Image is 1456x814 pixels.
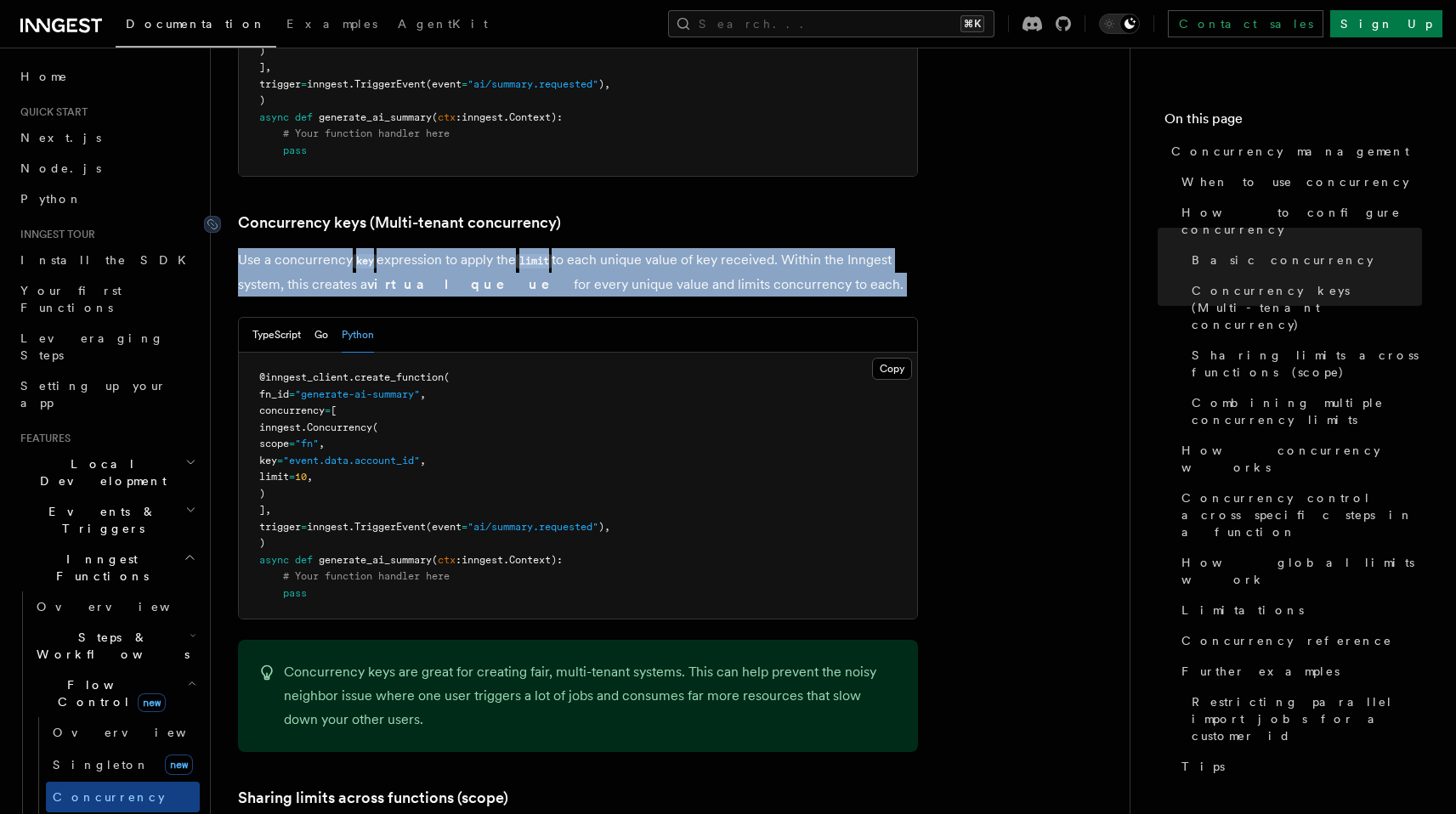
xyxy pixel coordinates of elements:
[509,111,563,123] span: Context):
[259,371,348,383] span: @inngest_client
[259,521,301,533] span: trigger
[1175,167,1422,197] a: When to use concurrency
[259,421,307,433] span: inngest.
[14,275,200,323] a: Your first Functions
[1168,10,1323,37] a: Contact sales
[319,554,432,566] span: generate_ai_summary
[30,622,200,670] button: Steps & Workflows
[14,551,184,585] span: Inngest Functions
[14,184,200,214] a: Python
[30,629,190,663] span: Steps & Workflows
[1175,595,1422,625] a: Limitations
[126,17,266,31] span: Documentation
[1185,340,1422,387] a: Sharing limits across functions (scope)
[283,127,450,139] span: # Your function handler here
[14,370,200,418] a: Setting up your app
[289,438,295,449] span: =
[20,131,101,144] span: Next.js
[283,570,450,582] span: # Your function handler here
[348,371,354,383] span: .
[259,61,271,73] span: ],
[1181,602,1304,619] span: Limitations
[238,248,918,297] p: Use a concurrency expression to apply the to each unique value of key received. Within the Innges...
[259,438,289,449] span: scope
[289,388,295,400] span: =
[354,78,426,90] span: TriggerEvent
[503,554,509,566] span: .
[1175,483,1422,547] a: Concurrency control across specific steps in a function
[960,15,984,32] kbd: ⌘K
[20,331,164,362] span: Leveraging Steps
[598,521,610,533] span: ),
[456,554,462,566] span: :
[1175,751,1422,782] a: Tips
[283,587,307,599] span: pass
[14,122,200,153] a: Next.js
[238,211,561,235] a: Concurrency keys (Multi-tenant concurrency)
[367,276,574,292] strong: virtual queue
[138,693,166,712] span: new
[286,17,377,31] span: Examples
[14,105,88,119] span: Quick start
[259,504,271,516] span: ],
[259,111,289,123] span: async
[276,5,388,46] a: Examples
[1185,245,1422,275] a: Basic concurrency
[20,284,122,314] span: Your first Functions
[438,111,456,123] span: ctx
[283,144,307,156] span: pass
[1185,275,1422,340] a: Concurrency keys (Multi-tenant concurrency)
[432,111,438,123] span: (
[314,318,328,353] button: Go
[1185,687,1422,751] a: Restricting parallel import jobs for a customer id
[301,521,307,533] span: =
[319,438,325,449] span: ,
[1171,143,1409,160] span: Concurrency management
[668,10,994,37] button: Search...⌘K
[388,5,498,46] a: AgentKit
[238,786,508,810] a: Sharing limits across functions (scope)
[462,111,503,123] span: inngest
[432,554,438,566] span: (
[307,421,372,433] span: Concurrency
[354,521,426,533] span: TriggerEvent
[14,544,200,591] button: Inngest Functions
[14,61,200,92] a: Home
[295,111,313,123] span: def
[30,591,200,622] a: Overview
[259,388,289,400] span: fn_id
[438,554,456,566] span: ctx
[259,537,265,549] span: )
[14,228,95,241] span: Inngest tour
[503,111,509,123] span: .
[14,245,200,275] a: Install the SDK
[1099,14,1140,34] button: Toggle dark mode
[20,161,101,175] span: Node.js
[295,471,307,483] span: 10
[259,488,265,500] span: )
[259,45,265,57] span: )
[53,726,228,739] span: Overview
[289,471,295,483] span: =
[307,521,354,533] span: inngest.
[353,254,377,269] code: key
[46,717,200,748] a: Overview
[1181,663,1340,680] span: Further examples
[295,388,420,400] span: "generate-ai-summary"
[259,404,325,416] span: concurrency
[307,78,354,90] span: inngest.
[1181,632,1392,649] span: Concurrency reference
[259,471,289,483] span: limit
[1181,489,1422,540] span: Concurrency control across specific steps in a function
[426,521,462,533] span: (event
[354,371,444,383] span: create_function
[398,17,488,31] span: AgentKit
[456,111,462,123] span: :
[14,503,185,537] span: Events & Triggers
[1192,394,1422,428] span: Combining multiple concurrency limits
[462,521,467,533] span: =
[1185,387,1422,435] a: Combining multiple concurrency limits
[116,5,276,48] a: Documentation
[301,78,307,90] span: =
[53,790,165,804] span: Concurrency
